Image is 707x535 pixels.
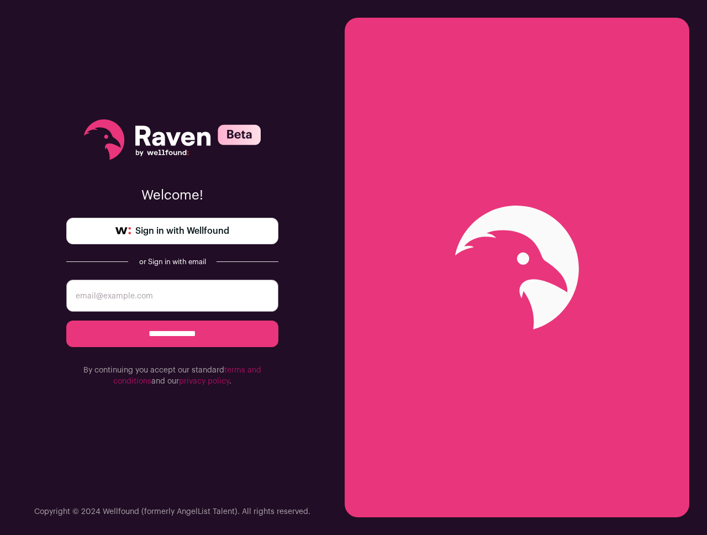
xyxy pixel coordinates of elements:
p: Welcome! [66,187,278,204]
span: Sign in with Wellfound [135,224,229,238]
p: By continuing you accept our standard and our . [66,365,278,387]
a: Sign in with Wellfound [66,218,278,244]
a: privacy policy [179,377,229,385]
div: or Sign in with email [137,258,208,266]
a: terms and conditions [113,366,261,385]
p: Copyright © 2024 Wellfound (formerly AngelList Talent). All rights reserved. [34,506,310,517]
input: email@example.com [66,280,278,312]
img: wellfound-symbol-flush-black-fb3c872781a75f747ccb3a119075da62bfe97bd399995f84a933054e44a575c4.png [115,227,131,235]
